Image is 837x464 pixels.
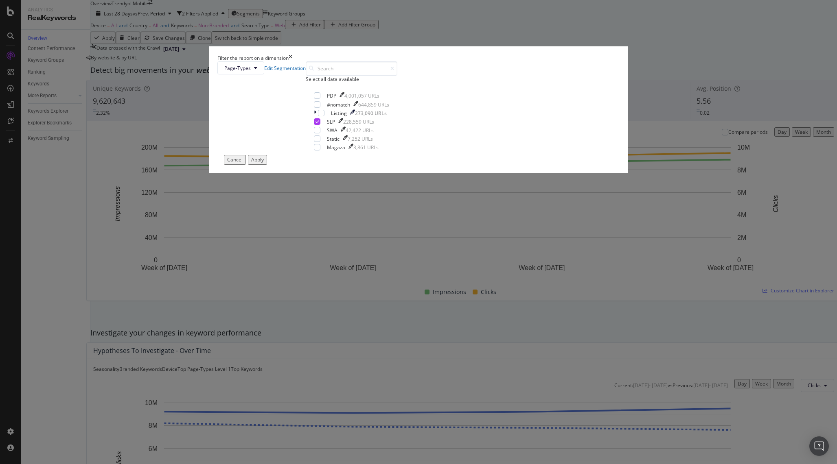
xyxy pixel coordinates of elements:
div: #nomatch [327,101,350,108]
div: 273,090 URLs [355,110,387,117]
div: PDP [327,92,336,99]
div: 644,859 URLs [358,101,389,108]
div: SWA [327,127,337,134]
div: Filter the report on a dimension [217,54,289,61]
div: 42,422 URLs [346,127,374,134]
div: Listing [331,110,347,117]
div: 3,861 URLs [353,144,379,151]
button: Cancel [224,155,246,164]
div: SLP [327,118,335,125]
div: Cancel [227,156,243,163]
div: Select all data available [306,76,397,83]
button: Page-Types [217,61,264,74]
div: Static [327,135,340,142]
div: Apply [251,156,264,163]
div: Magaza [327,144,345,151]
a: Edit Segmentation [264,65,306,72]
div: Open Intercom Messenger [809,436,829,456]
input: Search [306,61,397,76]
span: Page-Types [224,65,251,72]
div: 7,252 URLs [348,135,373,142]
div: 228,559 URLs [343,118,374,125]
div: times [289,54,292,61]
div: modal [209,46,628,172]
div: 4,001,057 URLs [344,92,379,99]
button: Apply [248,155,267,164]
